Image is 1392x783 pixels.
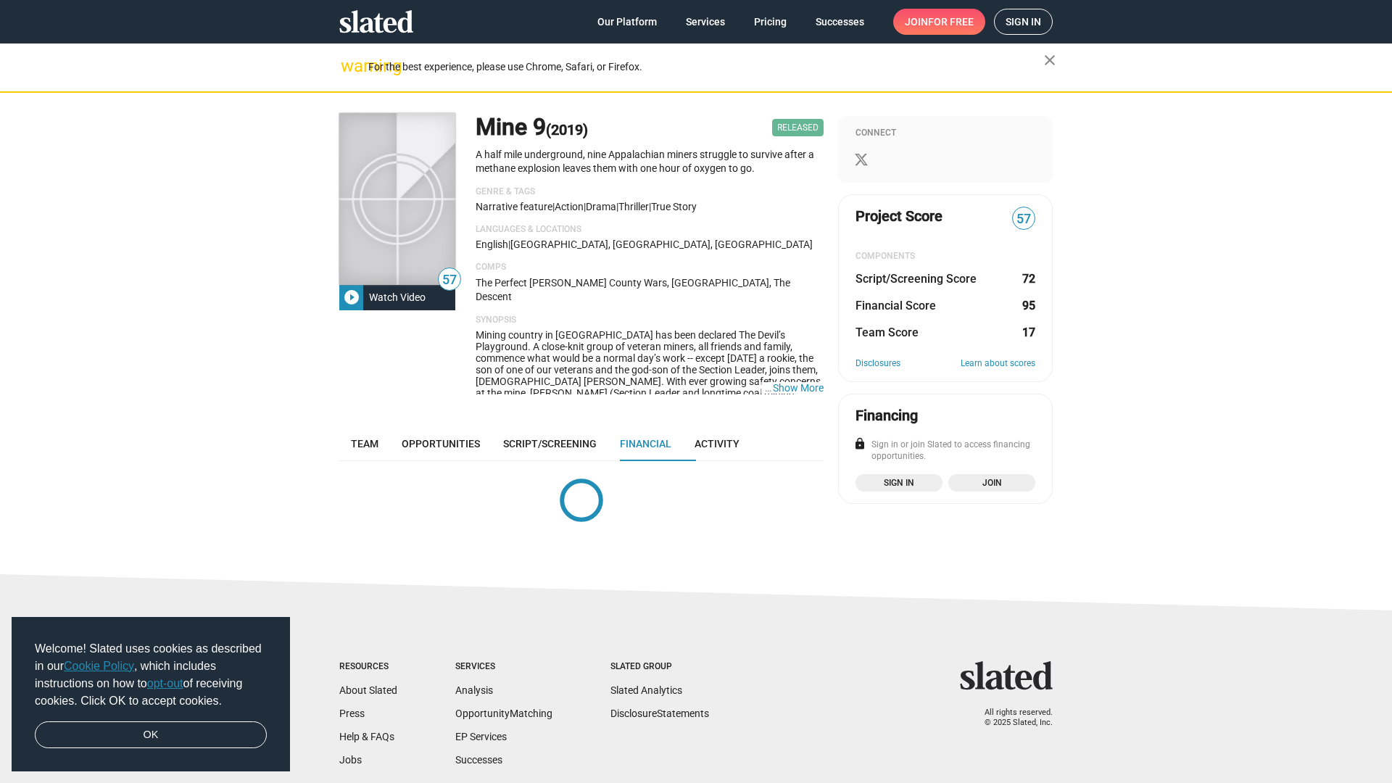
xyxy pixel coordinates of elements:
[402,438,480,449] span: Opportunities
[994,9,1053,35] a: Sign in
[476,262,824,273] p: Comps
[339,708,365,719] a: Press
[1041,51,1058,69] mat-icon: close
[773,382,824,394] button: …Show More
[855,128,1035,139] div: Connect
[368,57,1044,77] div: For the best experience, please use Chrome, Safari, or Firefox.
[584,201,586,212] span: |
[476,315,824,326] p: Synopsis
[339,754,362,766] a: Jobs
[476,201,552,212] span: Narrative feature
[476,276,824,303] p: The Perfect [PERSON_NAME] County Wars, [GEOGRAPHIC_DATA], The Descent
[1022,271,1035,286] dd: 72
[476,224,824,236] p: Languages & Locations
[816,9,864,35] span: Successes
[804,9,876,35] a: Successes
[928,9,974,35] span: for free
[853,437,866,450] mat-icon: lock
[64,660,134,672] a: Cookie Policy
[695,438,739,449] span: Activity
[476,329,821,492] span: Mining country in [GEOGRAPHIC_DATA] has been declared The Devil’s Playground. A close-knit group ...
[147,677,183,689] a: opt-out
[476,186,824,198] p: Genre & Tags
[1022,298,1035,313] dd: 95
[455,754,502,766] a: Successes
[855,207,942,226] span: Project Score
[455,708,552,719] a: OpportunityMatching
[855,406,918,426] div: Financing
[339,284,455,310] button: Watch Video
[754,9,787,35] span: Pricing
[674,9,737,35] a: Services
[351,438,378,449] span: Team
[476,148,824,175] p: A half mile underground, nine Appalachian miners struggle to survive after a methane explosion le...
[855,298,936,313] dt: Financial Score
[339,426,390,461] a: Team
[742,9,798,35] a: Pricing
[651,201,697,212] span: true story
[12,617,290,772] div: cookieconsent
[855,439,1035,463] div: Sign in or join Slated to access financing opportunities.
[552,201,555,212] span: |
[1006,9,1041,34] span: Sign in
[855,251,1035,262] div: COMPONENTS
[905,9,974,35] span: Join
[455,661,552,673] div: Services
[546,121,588,138] span: (2019)
[390,426,492,461] a: Opportunities
[476,239,508,250] span: English
[439,270,460,290] span: 57
[555,201,584,212] span: Action
[341,57,358,75] mat-icon: warning
[586,9,668,35] a: Our Platform
[864,476,934,490] span: Sign in
[1013,210,1035,229] span: 57
[1022,325,1035,340] dd: 17
[969,708,1053,729] p: All rights reserved. © 2025 Slated, Inc.
[363,284,431,310] div: Watch Video
[948,474,1035,492] a: Join
[508,239,510,250] span: |
[610,661,709,673] div: Slated Group
[476,112,588,143] h1: Mine 9
[455,684,493,696] a: Analysis
[492,426,608,461] a: Script/Screening
[339,684,397,696] a: About Slated
[616,201,618,212] span: |
[597,9,657,35] span: Our Platform
[855,474,942,492] a: Sign in
[503,438,597,449] span: Script/Screening
[620,438,671,449] span: Financial
[957,476,1027,490] span: Join
[961,358,1035,370] a: Learn about scores
[855,358,900,370] a: Disclosures
[35,640,267,710] span: Welcome! Slated uses cookies as described in our , which includes instructions on how to of recei...
[772,119,824,136] span: Released
[893,9,985,35] a: Joinfor free
[683,426,751,461] a: Activity
[35,721,267,749] a: dismiss cookie message
[339,731,394,742] a: Help & FAQs
[343,289,360,306] mat-icon: play_circle_filled
[618,201,649,212] span: Thriller
[608,426,683,461] a: Financial
[510,239,813,250] span: [GEOGRAPHIC_DATA], [GEOGRAPHIC_DATA], [GEOGRAPHIC_DATA]
[758,382,773,394] span: …
[649,201,651,212] span: |
[455,731,507,742] a: EP Services
[686,9,725,35] span: Services
[855,271,977,286] dt: Script/Screening Score
[610,684,682,696] a: Slated Analytics
[855,325,919,340] dt: Team Score
[610,708,709,719] a: DisclosureStatements
[339,661,397,673] div: Resources
[586,201,616,212] span: Drama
